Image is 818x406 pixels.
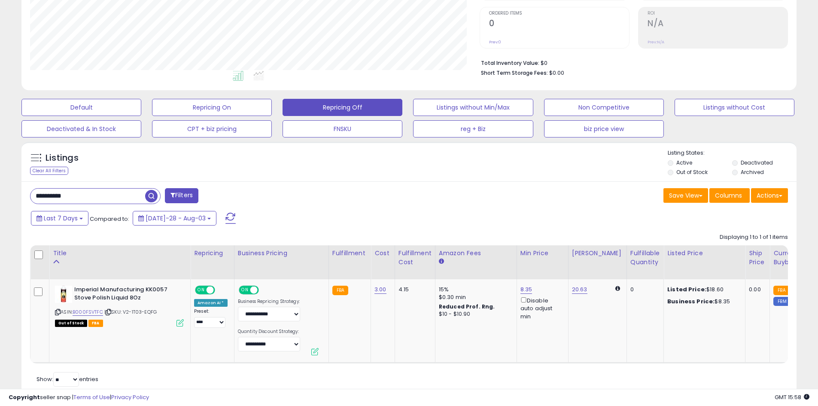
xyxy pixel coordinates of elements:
button: reg + Biz [413,120,533,137]
span: | SKU: V2-1T03-EQFG [104,308,157,315]
div: $18.60 [667,286,739,293]
button: Default [21,99,141,116]
small: FBM [773,297,790,306]
div: Title [53,249,187,258]
span: 2025-08-11 15:58 GMT [775,393,809,401]
button: Repricing Off [283,99,402,116]
span: [DATE]-28 - Aug-03 [146,214,206,223]
div: $10 - $10.90 [439,311,510,318]
h5: Listings [46,152,79,164]
p: Listing States: [668,149,797,157]
div: $8.35 [667,298,739,305]
b: Reduced Prof. Rng. [439,303,495,310]
div: Repricing [194,249,231,258]
div: seller snap | | [9,394,149,402]
label: Quantity Discount Strategy: [238,329,300,335]
div: Cost [374,249,391,258]
div: Fulfillment Cost [398,249,432,267]
span: Last 7 Days [44,214,78,223]
button: biz price view [544,120,664,137]
a: 20.63 [572,285,587,294]
li: $0 [481,57,782,67]
span: Compared to: [90,215,129,223]
div: Fulfillable Quantity [630,249,660,267]
button: Listings without Min/Max [413,99,533,116]
span: Ordered Items [489,11,629,16]
span: OFF [257,287,271,294]
span: Show: entries [36,375,98,383]
b: Short Term Storage Fees: [481,69,548,76]
button: [DATE]-28 - Aug-03 [133,211,216,226]
div: Amazon Fees [439,249,513,258]
span: ON [240,287,250,294]
div: Min Price [520,249,565,258]
small: FBA [773,286,789,295]
small: Amazon Fees. [439,258,444,266]
span: ROI [648,11,788,16]
label: Archived [741,168,764,176]
b: Imperial Manufacturing KK0057 Stove Polish Liquid 8Oz [74,286,179,304]
button: Listings without Cost [675,99,794,116]
img: 31gEZK4apyL._SL40_.jpg [55,286,72,303]
div: Disable auto adjust min [520,296,562,321]
label: Out of Stock [676,168,708,176]
div: Business Pricing [238,249,325,258]
a: 8.35 [520,285,532,294]
a: Privacy Policy [111,393,149,401]
div: Listed Price [667,249,742,258]
a: B000FSVTFC [73,308,103,316]
span: OFF [214,287,228,294]
span: FBA [88,320,103,327]
div: Current Buybox Price [773,249,818,267]
a: Terms of Use [73,393,110,401]
button: Repricing On [152,99,272,116]
span: All listings that are currently out of stock and unavailable for purchase on Amazon [55,320,87,327]
label: Active [676,159,692,166]
button: Non Competitive [544,99,664,116]
button: Save View [663,188,708,203]
button: FNSKU [283,120,402,137]
span: Columns [715,191,742,200]
b: Listed Price: [667,285,706,293]
div: Clear All Filters [30,167,68,175]
label: Business Repricing Strategy: [238,299,300,305]
h2: N/A [648,18,788,30]
button: Columns [709,188,750,203]
div: Displaying 1 to 1 of 1 items [720,233,788,241]
small: Prev: N/A [648,40,664,45]
span: ON [196,287,207,294]
small: FBA [332,286,348,295]
div: Amazon AI * [194,299,228,307]
div: Ship Price [749,249,766,267]
button: Filters [165,188,198,203]
span: $0.00 [549,69,564,77]
button: Actions [751,188,788,203]
button: Last 7 Days [31,211,88,226]
div: 4.15 [398,286,429,293]
div: $0.30 min [439,293,510,301]
b: Total Inventory Value: [481,59,539,67]
button: Deactivated & In Stock [21,120,141,137]
small: Prev: 0 [489,40,501,45]
div: Fulfillment [332,249,367,258]
h2: 0 [489,18,629,30]
div: 15% [439,286,510,293]
strong: Copyright [9,393,40,401]
div: 0.00 [749,286,763,293]
button: CPT + biz pricing [152,120,272,137]
b: Business Price: [667,297,715,305]
div: 0 [630,286,657,293]
div: ASIN: [55,286,184,326]
div: Preset: [194,308,228,328]
label: Deactivated [741,159,773,166]
div: [PERSON_NAME] [572,249,623,258]
a: 3.00 [374,285,386,294]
